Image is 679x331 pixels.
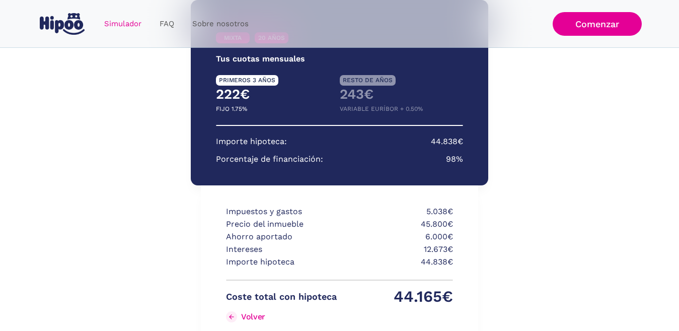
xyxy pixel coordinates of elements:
[216,153,323,166] p: Porcentaje de financiación:
[226,206,337,218] p: Impuestos y gastos
[216,136,287,148] p: Importe hipoteca:
[226,291,337,303] p: Coste total con hipoteca
[340,86,464,103] h4: 243€
[226,231,337,243] p: Ahorro aportado
[226,309,337,325] a: Volver
[446,153,463,166] p: 98%
[553,12,642,36] a: Comenzar
[216,53,305,65] p: Tus cuotas mensuales
[342,256,453,269] p: 44.838€
[216,103,247,115] p: FIJO 1.75%
[226,243,337,256] p: Intereses
[340,103,423,115] p: VARIABLE EURÍBOR + 0.50%
[342,218,453,231] p: 45.800€
[226,256,337,269] p: Importe hipoteca
[342,291,453,303] p: 44.165€
[241,312,265,321] div: Volver
[226,218,337,231] p: Precio del inmueble
[183,14,258,34] a: Sobre nosotros
[431,136,463,148] p: 44.838€
[342,206,453,218] p: 5.038€
[38,9,87,39] a: home
[342,231,453,243] p: 6.000€
[342,243,453,256] p: 12.673€
[150,14,183,34] a: FAQ
[216,86,340,103] h4: 222€
[95,14,150,34] a: Simulador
